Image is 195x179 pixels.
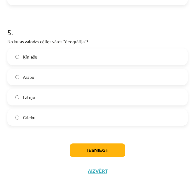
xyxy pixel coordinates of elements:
span: Grieķu [23,114,35,121]
button: Iesniegt [70,143,125,157]
span: Latīņu [23,94,35,101]
h1: 5 . [7,17,188,36]
button: Aizvērt [86,168,109,174]
span: Ķīniešu [23,54,37,60]
input: Latīņu [15,95,19,99]
input: Grieķu [15,116,19,120]
input: Ķīniešu [15,55,19,59]
p: No kuras valodas cēlies vārds “ģeogrāfija”? [7,38,188,45]
span: Arābu [23,74,34,80]
input: Arābu [15,75,19,79]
